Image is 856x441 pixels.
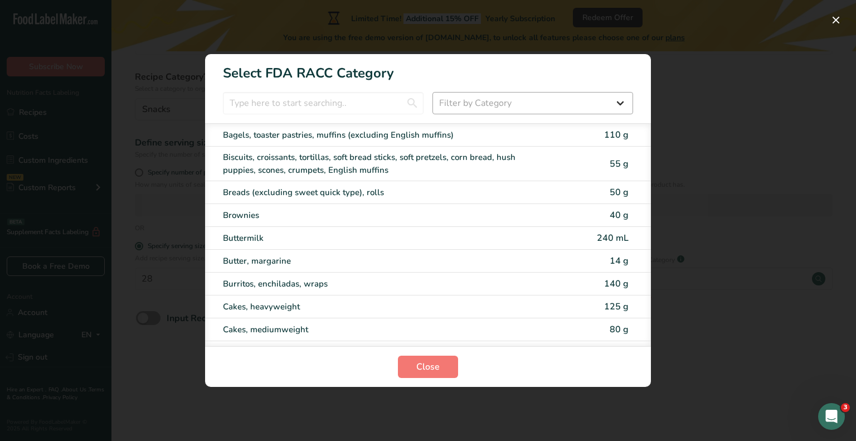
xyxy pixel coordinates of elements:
[223,301,539,313] div: Cakes, heavyweight
[223,92,424,114] input: Type here to start searching..
[841,403,850,412] span: 3
[818,403,845,430] iframe: Intercom live chat
[604,301,629,313] span: 125 g
[223,232,539,245] div: Buttermilk
[610,255,629,267] span: 14 g
[610,186,629,198] span: 50 g
[223,151,539,176] div: Biscuits, croissants, tortillas, soft bread sticks, soft pretzels, corn bread, hush puppies, scon...
[223,129,539,142] div: Bagels, toaster pastries, muffins (excluding English muffins)
[223,209,539,222] div: Brownies
[610,323,629,336] span: 80 g
[205,54,651,83] h1: Select FDA RACC Category
[223,186,539,199] div: Breads (excluding sweet quick type), rolls
[223,323,539,336] div: Cakes, mediumweight
[604,278,629,290] span: 140 g
[597,232,629,244] span: 240 mL
[416,360,440,374] span: Close
[223,346,539,359] div: Cakes, lightweight (angel food, chiffon, or sponge cake without icing or filling)
[610,209,629,221] span: 40 g
[398,356,458,378] button: Close
[223,255,539,268] div: Butter, margarine
[223,278,539,290] div: Burritos, enchiladas, wraps
[604,129,629,141] span: 110 g
[610,158,629,170] span: 55 g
